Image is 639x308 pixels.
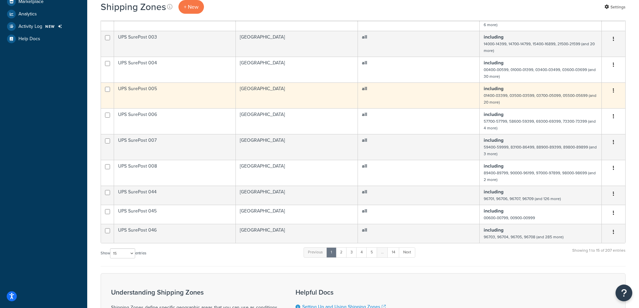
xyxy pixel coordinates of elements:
[5,20,82,33] a: Activity Log NEW
[484,137,503,144] b: including
[114,186,236,205] td: UPS SurePost 044
[484,111,503,118] b: including
[484,41,595,54] small: 14000-14399, 14700-14799, 15400-16899, 21500-21599 (and 20 more)
[114,82,236,108] td: UPS SurePost 005
[484,188,503,195] b: including
[484,59,503,66] b: including
[362,34,367,41] b: all
[296,289,423,296] h3: Helpful Docs
[236,82,358,108] td: [GEOGRAPHIC_DATA]
[362,188,367,195] b: all
[236,186,358,205] td: [GEOGRAPHIC_DATA]
[362,163,367,170] b: all
[236,160,358,186] td: [GEOGRAPHIC_DATA]
[236,224,358,243] td: [GEOGRAPHIC_DATA]
[484,215,535,221] small: 00600-00799, 00900-00999
[362,227,367,234] b: all
[101,0,166,13] h1: Shipping Zones
[336,247,347,257] a: 2
[484,93,596,105] small: 01400-03399, 03500-03599, 03700-05099, 05500-05699 (and 20 more)
[572,247,626,261] div: Showing 1 to 15 of 207 entries
[484,234,564,240] small: 96703, 96704, 96705, 96708 (and 285 more)
[114,31,236,57] td: UPS SurePost 003
[326,247,336,257] a: 1
[484,15,594,28] small: 15000-15399, 25000-25399, 25500-25799, 26000-26199 (and 6 more)
[101,248,146,258] label: Show entries
[18,36,40,42] span: Help Docs
[236,108,358,134] td: [GEOGRAPHIC_DATA]
[484,163,503,170] b: including
[114,160,236,186] td: UPS SurePost 008
[236,57,358,82] td: [GEOGRAPHIC_DATA]
[236,134,358,160] td: [GEOGRAPHIC_DATA]
[5,20,82,33] li: Activity Log
[5,8,82,20] a: Analytics
[362,137,367,144] b: all
[114,57,236,82] td: UPS SurePost 004
[604,2,626,12] a: Settings
[484,67,596,79] small: 00400-00599, 01000-01399, 03400-03499, 03600-03699 (and 30 more)
[362,59,367,66] b: all
[346,247,357,257] a: 3
[484,227,503,234] b: including
[18,24,42,29] span: Activity Log
[377,247,388,257] a: …
[484,34,503,41] b: including
[399,247,415,257] a: Next
[616,285,632,301] button: Open Resource Center
[304,247,327,257] a: Previous
[362,207,367,214] b: all
[45,24,55,29] span: NEW
[356,247,367,257] a: 4
[484,144,597,157] small: 59400-59999, 83100-86499, 88900-89399, 89800-89899 (and 3 more)
[114,224,236,243] td: UPS SurePost 046
[387,247,400,257] a: 14
[114,134,236,160] td: UPS SurePost 007
[236,31,358,57] td: [GEOGRAPHIC_DATA]
[184,3,199,11] span: + New
[114,205,236,224] td: UPS SurePost 045
[5,33,82,45] a: Help Docs
[236,205,358,224] td: [GEOGRAPHIC_DATA]
[114,108,236,134] td: UPS SurePost 006
[484,207,503,214] b: including
[111,289,279,296] h3: Understanding Shipping Zones
[18,11,37,17] span: Analytics
[366,247,377,257] a: 5
[362,85,367,92] b: all
[362,111,367,118] b: all
[484,170,596,183] small: 89400-89799, 90000-96199, 97000-97899, 98000-98699 (and 2 more)
[484,85,503,92] b: including
[484,196,561,202] small: 96701, 96706, 96707, 96709 (and 126 more)
[110,248,135,258] select: Showentries
[484,118,596,131] small: 57700-57799, 58600-59399, 69300-69399, 73300-73399 (and 4 more)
